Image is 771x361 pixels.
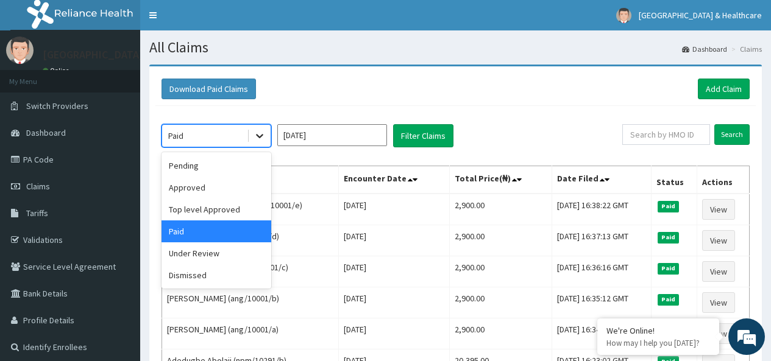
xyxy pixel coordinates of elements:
[26,127,66,138] span: Dashboard
[162,242,271,264] div: Under Review
[697,166,749,194] th: Actions
[449,287,552,318] td: 2,900.00
[162,79,256,99] button: Download Paid Claims
[162,155,271,177] div: Pending
[552,194,651,225] td: [DATE] 16:38:22 GMT
[639,10,762,21] span: [GEOGRAPHIC_DATA] & Healthcare
[338,225,449,256] td: [DATE]
[449,194,552,225] td: 2,900.00
[682,44,727,54] a: Dashboard
[658,201,680,212] span: Paid
[63,68,205,84] div: Chat with us now
[552,256,651,287] td: [DATE] 16:36:16 GMT
[552,225,651,256] td: [DATE] 16:37:13 GMT
[338,194,449,225] td: [DATE]
[162,220,271,242] div: Paid
[702,199,735,220] a: View
[338,166,449,194] th: Encounter Date
[702,230,735,251] a: View
[449,318,552,349] td: 2,900.00
[702,261,735,282] a: View
[162,287,339,318] td: [PERSON_NAME] (ang/10001/b)
[26,100,88,111] span: Switch Providers
[606,325,710,336] div: We're Online!
[658,232,680,243] span: Paid
[23,61,49,91] img: d_794563401_company_1708531726252_794563401
[162,318,339,349] td: [PERSON_NAME] (ang/10001/a)
[162,177,271,198] div: Approved
[149,40,762,55] h1: All Claims
[714,124,750,145] input: Search
[658,294,680,305] span: Paid
[449,225,552,256] td: 2,900.00
[338,287,449,318] td: [DATE]
[651,166,697,194] th: Status
[71,105,168,228] span: We're online!
[552,318,651,349] td: [DATE] 16:34:05 GMT
[26,181,50,192] span: Claims
[552,287,651,318] td: [DATE] 16:35:12 GMT
[698,79,750,99] a: Add Claim
[552,166,651,194] th: Date Filed
[338,256,449,287] td: [DATE]
[162,264,271,286] div: Dismissed
[277,124,387,146] input: Select Month and Year
[393,124,453,147] button: Filter Claims
[606,338,710,348] p: How may I help you today?
[26,208,48,219] span: Tariffs
[702,292,735,313] a: View
[200,6,229,35] div: Minimize live chat window
[728,44,762,54] li: Claims
[622,124,710,145] input: Search by HMO ID
[338,318,449,349] td: [DATE]
[449,256,552,287] td: 2,900.00
[43,66,72,75] a: Online
[658,263,680,274] span: Paid
[616,8,631,23] img: User Image
[6,236,232,278] textarea: Type your message and hit 'Enter'
[449,166,552,194] th: Total Price(₦)
[6,37,34,64] img: User Image
[43,49,209,60] p: [GEOGRAPHIC_DATA] & Healthcare
[162,198,271,220] div: Top level Approved
[168,130,183,142] div: Paid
